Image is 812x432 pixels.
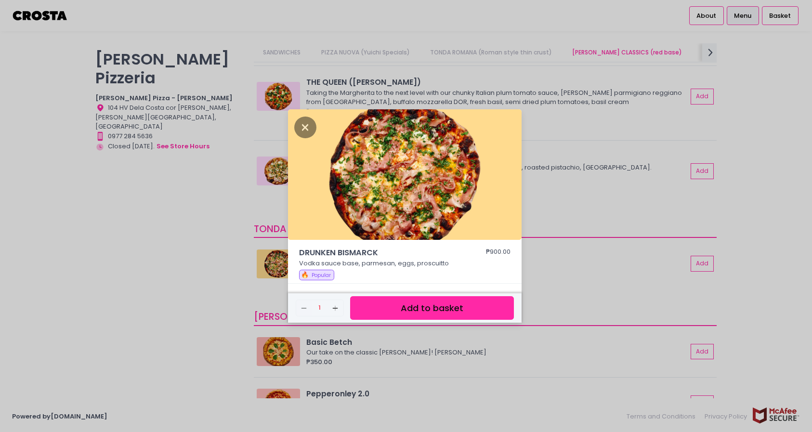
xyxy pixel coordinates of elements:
div: ₱900.00 [486,247,511,259]
span: 🔥 [301,270,309,279]
button: Add to basket [350,296,514,320]
button: Close [294,122,316,131]
span: DRUNKEN BISMARCK [299,247,458,259]
p: Vodka sauce base, parmesan, eggs, proscuitto [299,259,511,268]
img: DRUNKEN BISMARCK [288,109,522,240]
span: Popular [312,272,331,279]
